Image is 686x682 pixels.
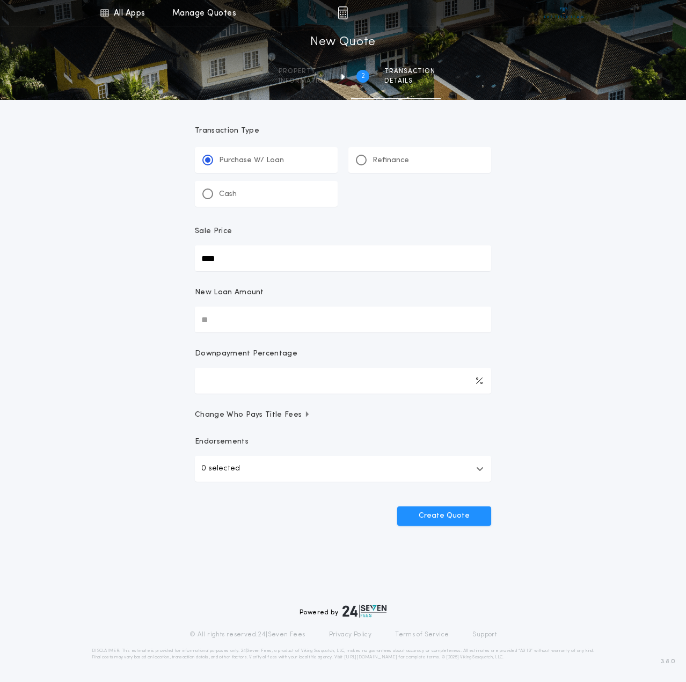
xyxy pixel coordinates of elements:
span: Transaction [384,67,435,76]
a: Privacy Policy [329,630,372,639]
p: New Loan Amount [195,287,264,298]
p: 0 selected [201,462,240,475]
input: Sale Price [195,245,491,271]
div: Powered by [300,605,386,618]
p: Downpayment Percentage [195,349,297,359]
a: Terms of Service [395,630,449,639]
span: details [384,77,435,85]
p: Refinance [373,155,409,166]
h2: 2 [361,72,365,81]
h1: New Quote [310,34,376,51]
span: Change Who Pays Title Fees [195,410,310,420]
img: vs-icon [544,8,584,18]
p: © All rights reserved. 24|Seven Fees [189,630,305,639]
p: Sale Price [195,226,232,237]
img: logo [342,605,386,618]
input: New Loan Amount [195,307,491,332]
button: Change Who Pays Title Fees [195,410,491,420]
span: 3.8.0 [661,657,675,666]
span: Property [279,67,329,76]
p: Transaction Type [195,126,491,136]
button: 0 selected [195,456,491,482]
button: Create Quote [397,506,491,526]
p: Cash [219,189,237,200]
span: information [279,77,329,85]
p: DISCLAIMER: This estimate is provided for informational purposes only. 24|Seven Fees, a product o... [92,648,594,661]
p: Endorsements [195,437,491,447]
input: Downpayment Percentage [195,368,491,394]
a: [URL][DOMAIN_NAME] [344,655,397,659]
p: Purchase W/ Loan [219,155,284,166]
img: img [338,6,348,19]
a: Support [472,630,497,639]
